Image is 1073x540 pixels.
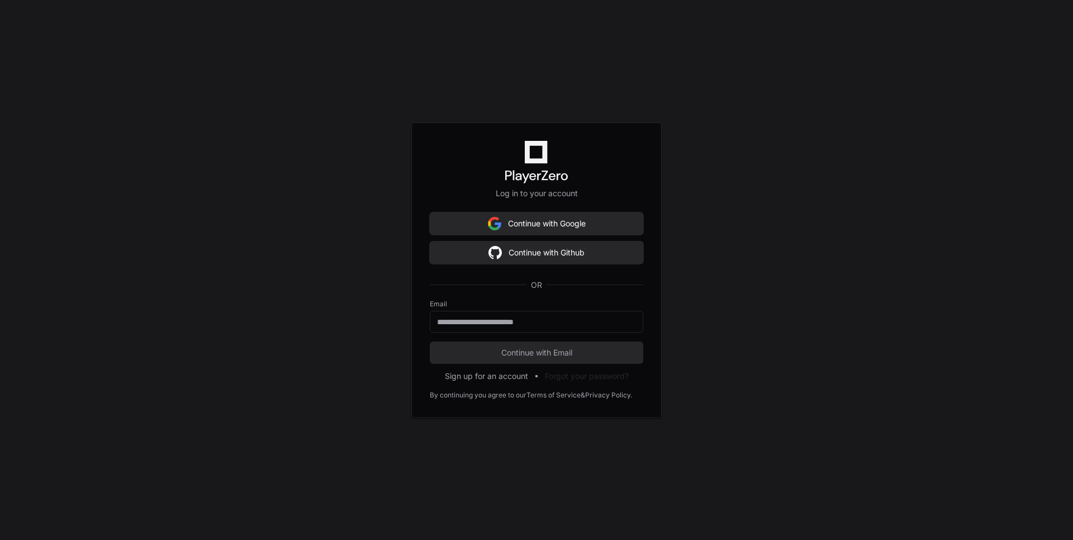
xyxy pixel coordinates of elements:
span: Continue with Email [430,347,643,358]
button: Continue with Email [430,342,643,364]
div: By continuing you agree to our [430,391,526,400]
p: Log in to your account [430,188,643,199]
img: Sign in with google [488,212,501,235]
button: Forgot your password? [545,371,629,382]
button: Sign up for an account [445,371,528,382]
button: Continue with Google [430,212,643,235]
a: Privacy Policy. [585,391,632,400]
img: Sign in with google [488,241,502,264]
a: Terms of Service [526,391,581,400]
label: Email [430,300,643,309]
div: & [581,391,585,400]
span: OR [526,280,547,291]
button: Continue with Github [430,241,643,264]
